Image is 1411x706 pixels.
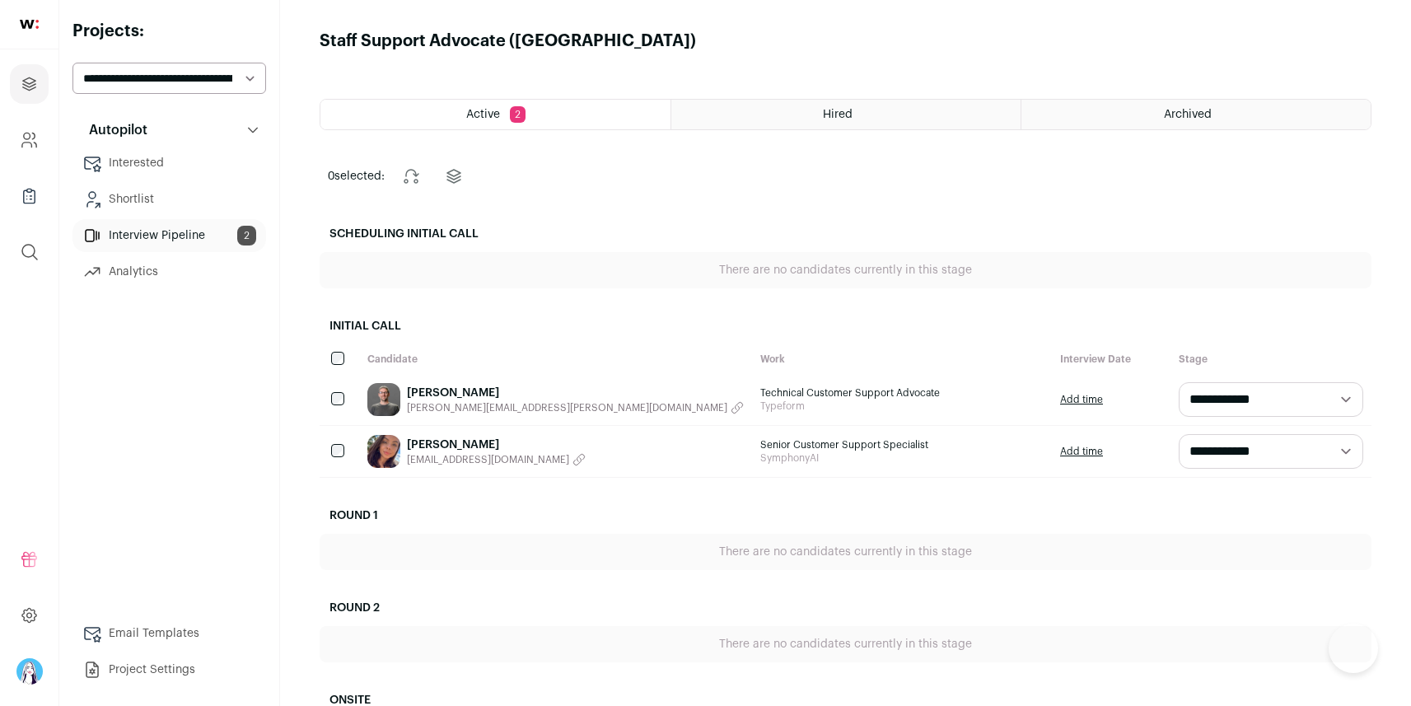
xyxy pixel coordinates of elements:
[237,226,256,245] span: 2
[1060,393,1103,406] a: Add time
[760,400,1044,413] span: Typeform
[72,219,266,252] a: Interview Pipeline2
[72,183,266,216] a: Shortlist
[320,534,1371,570] div: There are no candidates currently in this stage
[1164,109,1212,120] span: Archived
[72,255,266,288] a: Analytics
[10,120,49,160] a: Company and ATS Settings
[1060,445,1103,458] a: Add time
[72,653,266,686] a: Project Settings
[320,216,1371,252] h2: Scheduling Initial Call
[10,176,49,216] a: Company Lists
[760,386,1044,400] span: Technical Customer Support Advocate
[20,20,39,29] img: wellfound-shorthand-0d5821cbd27db2630d0214b213865d53afaa358527fdda9d0ea32b1df1b89c2c.svg
[320,30,696,53] h1: Staff Support Advocate ([GEOGRAPHIC_DATA])
[320,626,1371,662] div: There are no candidates currently in this stage
[16,658,43,685] button: Open dropdown
[407,401,744,414] button: [PERSON_NAME][EMAIL_ADDRESS][PERSON_NAME][DOMAIN_NAME]
[407,385,744,401] a: [PERSON_NAME]
[407,453,586,466] button: [EMAIL_ADDRESS][DOMAIN_NAME]
[1052,344,1170,374] div: Interview Date
[752,344,1052,374] div: Work
[72,147,266,180] a: Interested
[320,252,1371,288] div: There are no candidates currently in this stage
[760,438,1044,451] span: Senior Customer Support Specialist
[1329,624,1378,673] iframe: Help Scout Beacon - Open
[72,20,266,43] h2: Projects:
[320,498,1371,534] h2: Round 1
[367,435,400,468] img: f5cf1eb322e01e3acca9fe4782e14ef75e451c71d2afc94f8409dbd3b5b7134b
[391,157,431,196] button: Change stage
[359,344,752,374] div: Candidate
[671,100,1021,129] a: Hired
[407,437,586,453] a: [PERSON_NAME]
[407,401,727,414] span: [PERSON_NAME][EMAIL_ADDRESS][PERSON_NAME][DOMAIN_NAME]
[510,106,526,123] span: 2
[79,120,147,140] p: Autopilot
[72,617,266,650] a: Email Templates
[1021,100,1371,129] a: Archived
[1170,344,1371,374] div: Stage
[320,590,1371,626] h2: Round 2
[823,109,853,120] span: Hired
[367,383,400,416] img: 3b0f4f14962da73d8a93cd66c9532ebff7e0d224894690a8ae2e3f301b08aec3
[760,451,1044,465] span: SymphonyAI
[407,453,569,466] span: [EMAIL_ADDRESS][DOMAIN_NAME]
[328,168,385,185] span: selected:
[466,109,500,120] span: Active
[320,308,1371,344] h2: Initial Call
[328,171,334,182] span: 0
[72,114,266,147] button: Autopilot
[10,64,49,104] a: Projects
[16,658,43,685] img: 17519023-medium_jpg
